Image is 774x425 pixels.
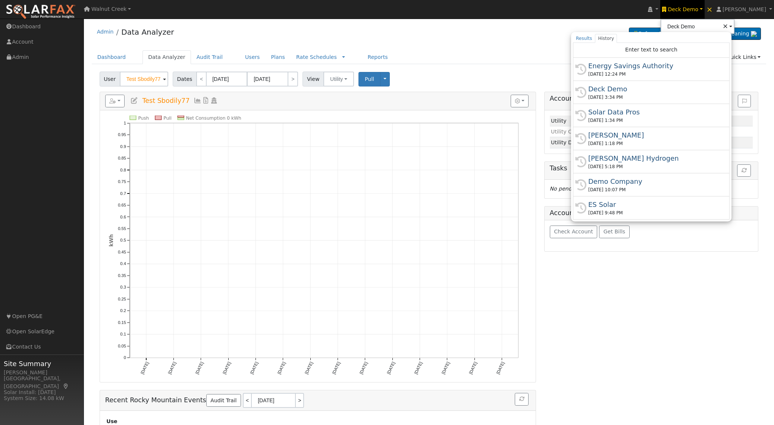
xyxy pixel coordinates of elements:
[167,361,177,375] text: [DATE]
[515,393,529,406] button: Refresh
[629,28,687,40] a: Refer a Friend
[121,28,174,37] a: Data Analyzer
[575,87,586,98] i: History
[4,359,80,369] span: Site Summary
[604,229,625,234] span: Get Bills
[105,393,531,408] h5: Recent Rocky Mountain Events
[118,250,126,254] text: 0.45
[123,356,126,360] text: 0
[186,116,241,121] text: Net Consumption 0 kWh
[551,129,598,135] span: Utility Connection
[266,50,291,64] a: Plans
[599,226,629,238] button: Get Bills
[163,116,172,121] text: Pull
[210,97,218,104] a: Login As (last Never)
[441,361,451,375] text: [DATE]
[737,164,751,177] button: Refresh
[331,361,341,375] text: [DATE]
[575,179,586,191] i: History
[358,72,380,86] button: Pull
[194,361,204,375] text: [DATE]
[550,95,753,103] h5: Account Details
[118,132,126,137] text: 0.95
[120,285,126,290] text: 0.3
[142,50,191,64] a: Data Analyzer
[625,47,677,53] span: Enter text to search
[140,361,150,375] text: [DATE]
[277,361,286,375] text: [DATE]
[194,97,202,104] a: Multi-Series Graph
[588,71,721,78] div: [DATE] 12:24 PM
[575,133,586,144] i: History
[550,226,598,238] button: Check Account
[575,110,586,121] i: History
[588,210,721,216] div: [DATE] 9:48 PM
[575,202,586,214] i: History
[196,72,207,86] a: <
[554,229,593,234] span: Check Account
[304,361,314,375] text: [DATE]
[588,130,721,140] div: [PERSON_NAME]
[573,34,595,43] a: Results
[668,6,698,12] span: Deck Demo
[588,140,721,147] div: [DATE] 1:18 PM
[550,209,576,217] h5: Account
[588,84,721,94] div: Deck Demo
[142,97,189,104] span: Test Sbodily77
[386,361,396,375] text: [DATE]
[4,375,80,390] div: [GEOGRAPHIC_DATA], [GEOGRAPHIC_DATA]
[303,72,324,86] span: View
[550,164,753,172] h5: Tasks
[249,361,259,375] text: [DATE]
[118,203,126,207] text: 0.65
[468,361,478,375] text: [DATE]
[118,156,126,160] text: 0.85
[4,369,80,377] div: [PERSON_NAME]
[173,72,197,86] span: Dates
[723,22,728,30] span: ×
[222,361,232,375] text: [DATE]
[118,273,126,278] text: 0.35
[239,50,266,64] a: Users
[120,262,126,266] text: 0.4
[120,72,168,86] input: Select a User
[588,117,721,124] div: [DATE] 1:34 PM
[588,163,721,170] div: [DATE] 5:18 PM
[362,50,393,64] a: Reports
[138,116,149,121] text: Push
[202,97,210,104] a: Bills
[100,72,120,86] span: User
[120,238,126,243] text: 0.5
[120,191,126,196] text: 0.7
[296,393,304,408] a: >
[120,168,126,172] text: 0.8
[296,54,337,60] a: Rate Schedules
[588,186,721,193] div: [DATE] 10:07 PM
[118,344,126,348] text: 0.05
[4,394,80,402] div: System Size: 14.08 kW
[588,61,721,71] div: Energy Savings Authority
[191,50,228,64] a: Audit Trail
[120,144,126,149] text: 0.9
[109,234,114,247] text: kWh
[118,179,126,184] text: 0.75
[6,4,76,20] img: SolarFax
[92,50,132,64] a: Dashboard
[575,156,586,167] i: History
[588,153,721,163] div: [PERSON_NAME] Hydrogen
[91,6,126,12] span: Walnut Creek
[414,361,423,375] text: [DATE]
[550,137,636,148] td: Utility Data
[723,6,766,12] span: [PERSON_NAME]
[588,94,721,101] div: [DATE] 3:34 PM
[550,186,595,192] i: No pending tasks
[120,332,126,337] text: 0.1
[595,34,617,43] a: History
[496,361,505,375] text: [DATE]
[588,107,721,117] div: Solar Data Pros
[588,199,721,210] div: ES Solar
[63,383,69,389] a: Map
[365,76,374,82] span: Pull
[123,121,126,125] text: 1
[706,5,713,14] span: ×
